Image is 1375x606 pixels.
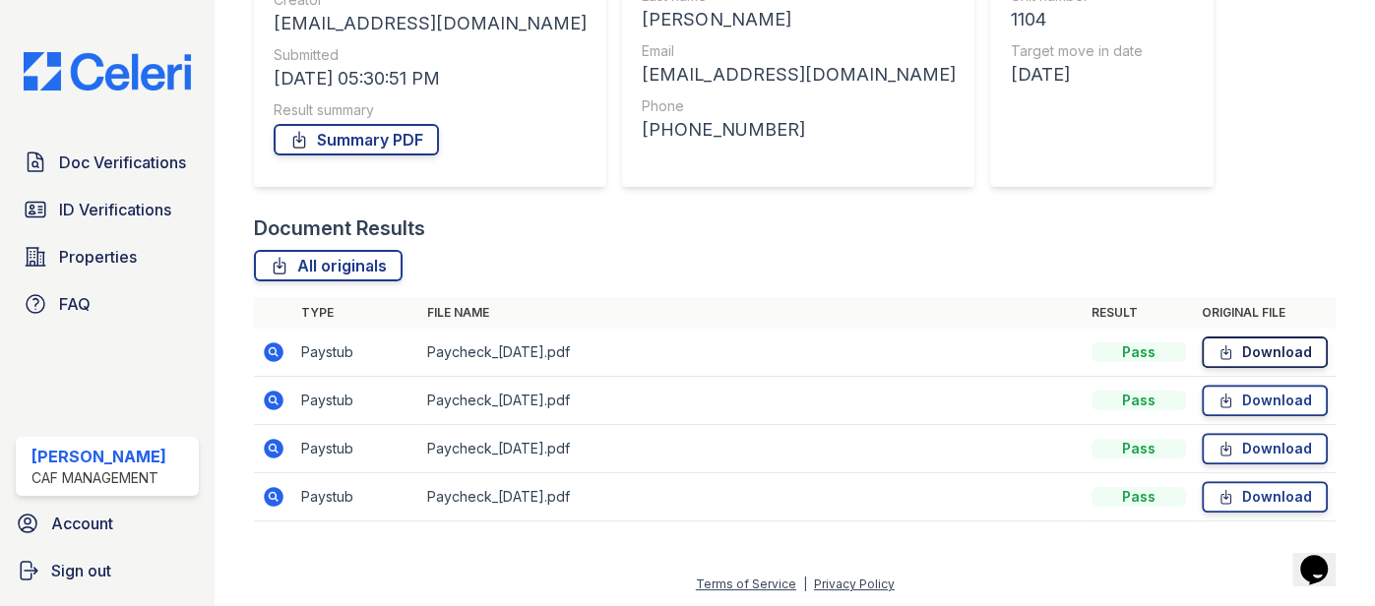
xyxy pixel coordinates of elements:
div: [EMAIL_ADDRESS][DOMAIN_NAME] [642,61,955,89]
a: Download [1202,336,1328,368]
a: Summary PDF [274,124,439,155]
span: Account [51,512,113,535]
div: [EMAIL_ADDRESS][DOMAIN_NAME] [274,10,587,37]
td: Paystub [293,473,419,521]
a: Download [1202,433,1328,464]
a: Doc Verifications [16,143,199,182]
td: Paycheck_[DATE].pdf [419,473,1084,521]
div: Pass [1092,342,1186,362]
div: [DATE] [1010,61,1194,89]
div: CAF Management [31,468,166,488]
a: FAQ [16,284,199,324]
th: Original file [1194,297,1336,329]
th: Result [1084,297,1194,329]
td: Paystub [293,425,419,473]
a: Download [1202,481,1328,513]
a: Privacy Policy [814,576,895,591]
div: Pass [1092,439,1186,458]
img: CE_Logo_Blue-a8612792a0a2168367f1c8372b55b34899dd931a85d93a1a3d3e32e68fde9ad4.png [8,52,207,90]
span: Sign out [51,559,111,582]
a: ID Verifications [16,190,199,229]
div: Document Results [254,214,425,242]
th: Type [293,297,419,329]
div: Pass [1092,487,1186,507]
div: Pass [1092,391,1186,410]
div: 1104 [1010,6,1194,33]
div: Result summary [274,100,587,120]
td: Paystub [293,329,419,377]
span: FAQ [59,292,91,316]
div: [PERSON_NAME] [31,445,166,468]
a: All originals [254,250,403,281]
span: Doc Verifications [59,151,186,174]
div: Phone [642,96,955,116]
div: Submitted [274,45,587,65]
a: Account [8,504,207,543]
td: Paycheck_[DATE].pdf [419,425,1084,473]
th: File name [419,297,1084,329]
div: [PERSON_NAME] [642,6,955,33]
span: Properties [59,245,137,269]
a: Properties [16,237,199,276]
div: [PHONE_NUMBER] [642,116,955,144]
div: Email [642,41,955,61]
div: | [803,576,807,591]
td: Paycheck_[DATE].pdf [419,329,1084,377]
div: Target move in date [1010,41,1194,61]
div: [DATE] 05:30:51 PM [274,65,587,92]
td: Paystub [293,377,419,425]
span: ID Verifications [59,198,171,221]
a: Download [1202,385,1328,416]
a: Sign out [8,551,207,590]
td: Paycheck_[DATE].pdf [419,377,1084,425]
a: Terms of Service [696,576,796,591]
iframe: chat widget [1292,527,1355,586]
